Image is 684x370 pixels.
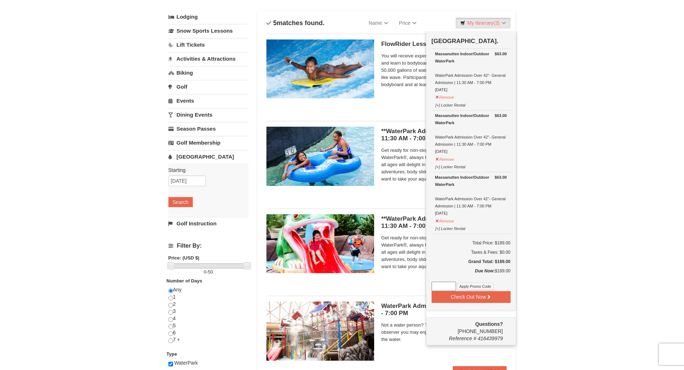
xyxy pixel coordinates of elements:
[204,269,206,275] span: 0
[432,258,511,265] h5: Grand Total: $189.00
[174,360,198,366] span: WaterPark
[168,150,248,163] a: [GEOGRAPHIC_DATA]
[167,278,203,284] strong: Number of Days
[168,136,248,149] a: Golf Membership
[266,19,325,27] h4: matches found.
[435,161,466,170] button: [+] Locker Rental
[266,301,374,360] img: 6619917-1522-bd7b88d9.jpg
[435,174,507,188] div: Massanutten Indoor/Outdoor WaterPark
[381,52,507,88] span: You will receive expert training from a WaterPark Flow Pro and learn to bodyboard or surf on the ...
[381,303,507,317] h5: WaterPark Admission- Observer | 11:30 AM - 7:00 PM
[435,50,507,93] div: WaterPark Admission Over 42"- General Admission | 11:30 AM - 7:00 PM [DATE]
[432,249,511,256] div: Taxes & Fees: $0.00
[266,39,374,98] img: 6619917-216-363963c7.jpg
[266,214,374,273] img: 6619917-732-e1c471e4.jpg
[168,286,248,351] div: Any 1 2 3 4 5 6 7 +
[168,94,248,107] a: Events
[168,268,248,276] label: -
[457,282,494,290] button: Apply Promo Code
[449,336,476,341] span: Reference #
[273,19,277,27] span: 5
[381,41,507,48] h5: FlowRider Lesson | 9:45 - 11:15 AM
[435,112,507,126] div: Massanutten Indoor/Outdoor WaterPark
[167,351,177,357] strong: Type
[435,100,466,109] button: [+] Locker Rental
[495,112,507,119] strong: $63.00
[168,217,248,230] a: Golf Instruction
[168,255,200,261] strong: Price: (USD $)
[435,112,507,155] div: WaterPark Admission Over 42"- General Admission | 11:30 AM - 7:00 PM [DATE]
[381,147,507,183] span: Get ready for non-stop thrills at the Massanutten WaterPark®, always heated to 84° Fahrenheit. Ch...
[493,20,499,26] span: (3)
[435,92,455,101] button: Remove
[394,16,422,30] a: Price
[168,80,248,93] a: Golf
[168,108,248,121] a: Dining Events
[168,167,243,174] label: Starting
[435,50,507,65] div: Massanutten Indoor/Outdoor WaterPark
[168,38,248,51] a: Lift Tickets
[381,215,507,230] h5: **WaterPark Admission - Under 42” Tall | 11:30 AM - 7:00 PM
[475,321,503,327] strong: Questions?
[435,154,455,163] button: Remove
[495,50,507,57] strong: $63.00
[168,197,193,207] button: Search
[432,320,503,334] span: [PHONE_NUMBER]
[381,322,507,343] span: Not a water person? Then this ticket is just for you. As an observer you may enjoy the WaterPark ...
[363,16,394,30] a: Name
[168,24,248,37] a: Snow Sports Lessons
[475,268,495,273] strong: Due Now:
[432,267,511,282] div: $189.00
[168,66,248,79] a: Biking
[456,18,510,28] a: My Itinerary(3)
[495,174,507,181] strong: $63.00
[168,122,248,135] a: Season Passes
[381,128,507,142] h5: **WaterPark Admission - Over 42” Tall | 11:30 AM - 7:00 PM
[435,223,466,232] button: [+] Locker Rental
[266,127,374,186] img: 6619917-720-80b70c28.jpg
[478,336,503,341] span: 416439979
[432,38,498,45] strong: [GEOGRAPHIC_DATA].
[168,10,248,23] a: Lodging
[432,291,511,303] button: Check Out Now
[168,243,248,249] h4: Filter By:
[435,216,455,225] button: Remove
[435,174,507,217] div: WaterPark Admission Over 42"- General Admission | 11:30 AM - 7:00 PM [DATE]
[381,234,507,270] span: Get ready for non-stop thrills at the Massanutten WaterPark®, always heated to 84° Fahrenheit. Ch...
[432,239,511,247] h6: Total Price: $189.00
[168,52,248,65] a: Activities & Attractions
[208,269,213,275] span: 50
